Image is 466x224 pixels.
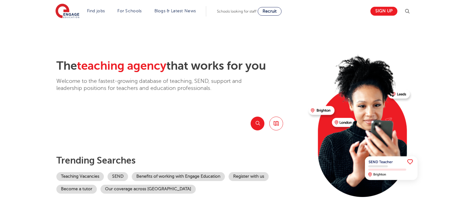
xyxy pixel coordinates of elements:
[132,172,225,181] a: Benefits of working with Engage Education
[258,7,282,16] a: Recruit
[55,4,79,19] img: Engage Education
[263,9,277,14] span: Recruit
[56,185,97,194] a: Become a tutor
[251,117,264,130] button: Search
[87,9,105,13] a: Find jobs
[56,78,259,92] p: Welcome to the fastest-growing database of teaching, SEND, support and leadership positions for t...
[370,7,397,16] a: Sign up
[77,59,166,72] span: teaching agency
[56,59,304,73] h2: The that works for you
[100,185,196,194] a: Our coverage across [GEOGRAPHIC_DATA]
[154,9,196,13] a: Blogs & Latest News
[229,172,269,181] a: Register with us
[56,155,304,166] p: Trending searches
[56,172,104,181] a: Teaching Vacancies
[217,9,256,14] span: Schools looking for staff
[108,172,128,181] a: SEND
[117,9,142,13] a: For Schools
